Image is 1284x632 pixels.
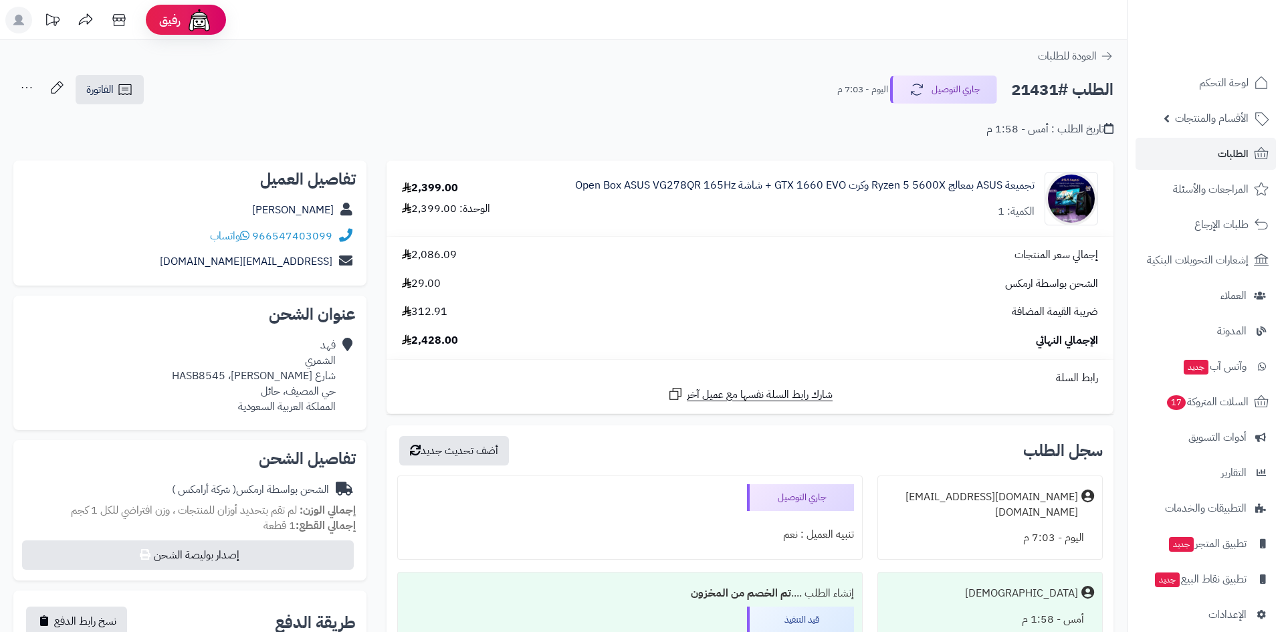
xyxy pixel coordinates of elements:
[1005,276,1098,292] span: الشحن بواسطة ارمكس
[886,490,1078,520] div: [DOMAIN_NAME][EMAIL_ADDRESS][DOMAIN_NAME]
[1136,563,1276,595] a: تطبيق نقاط البيعجديد
[1166,393,1249,411] span: السلات المتروكة
[402,333,458,348] span: 2,428.00
[296,518,356,534] strong: إجمالي القطع:
[1136,280,1276,312] a: العملاء
[172,482,329,498] div: الشحن بواسطة ارمكس
[252,202,334,218] a: [PERSON_NAME]
[837,83,888,96] small: اليوم - 7:03 م
[1136,457,1276,489] a: التقارير
[402,304,447,320] span: 312.91
[886,525,1094,551] div: اليوم - 7:03 م
[186,7,213,33] img: ai-face.png
[406,581,854,607] div: إنشاء الطلب ....
[22,540,354,570] button: إصدار بوليصة الشحن
[1199,74,1249,92] span: لوحة التحكم
[1221,463,1247,482] span: التقارير
[691,585,791,601] b: تم الخصم من المخزون
[24,171,356,187] h2: تفاصيل العميل
[1218,144,1249,163] span: الطلبات
[35,7,69,37] a: تحديثات المنصة
[1011,76,1113,104] h2: الطلب #21431
[1155,572,1180,587] span: جديد
[1208,605,1247,624] span: الإعدادات
[667,386,833,403] a: شارك رابط السلة نفسها مع عميل آخر
[1038,48,1113,64] a: العودة للطلبات
[1184,360,1208,375] span: جديد
[252,228,332,244] a: 966547403099
[54,613,116,629] span: نسخ رابط الدفع
[392,371,1108,386] div: رابط السلة
[24,306,356,322] h2: عنوان الشحن
[965,586,1078,601] div: [DEMOGRAPHIC_DATA]
[1220,286,1247,305] span: العملاء
[1169,537,1194,552] span: جديد
[1154,570,1247,589] span: تطبيق نقاط البيع
[890,76,997,104] button: جاري التوصيل
[1136,173,1276,205] a: المراجعات والأسئلة
[1136,599,1276,631] a: الإعدادات
[402,247,457,263] span: 2,086.09
[1217,322,1247,340] span: المدونة
[986,122,1113,137] div: تاريخ الطلب : أمس - 1:58 م
[1182,357,1247,376] span: وآتس آب
[1175,109,1249,128] span: الأقسام والمنتجات
[402,276,441,292] span: 29.00
[263,518,356,534] small: 1 قطعة
[1136,350,1276,383] a: وآتس آبجديد
[1136,244,1276,276] a: إشعارات التحويلات البنكية
[1173,180,1249,199] span: المراجعات والأسئلة
[1045,172,1097,225] img: 1753203146-%D8%AA%D8%AC%D9%85%D9%8A%D8%B9%D8%A9%20ASUS-90x90.jpg
[76,75,144,104] a: الفاتورة
[71,502,297,518] span: لم تقم بتحديد أوزان للمنتجات ، وزن افتراضي للكل 1 كجم
[1136,492,1276,524] a: التطبيقات والخدمات
[1136,386,1276,418] a: السلات المتروكة17
[159,12,181,28] span: رفيق
[1136,315,1276,347] a: المدونة
[402,181,458,196] div: 2,399.00
[1136,138,1276,170] a: الطلبات
[86,82,114,98] span: الفاتورة
[1167,395,1186,410] span: 17
[1136,528,1276,560] a: تطبيق المتجرجديد
[275,615,356,631] h2: طريقة الدفع
[300,502,356,518] strong: إجمالي الوزن:
[402,201,490,217] div: الوحدة: 2,399.00
[406,522,854,548] div: تنبيه العميل : نعم
[1165,499,1247,518] span: التطبيقات والخدمات
[1012,304,1098,320] span: ضريبة القيمة المضافة
[998,204,1035,219] div: الكمية: 1
[24,451,356,467] h2: تفاصيل الشحن
[1194,215,1249,234] span: طلبات الإرجاع
[1136,209,1276,241] a: طلبات الإرجاع
[687,387,833,403] span: شارك رابط السلة نفسها مع عميل آخر
[1147,251,1249,270] span: إشعارات التحويلات البنكية
[172,338,336,414] div: فهد الشمري شارع [PERSON_NAME]، HASB8545 حي المصيف، حائل المملكة العربية السعودية
[1193,31,1271,60] img: logo-2.png
[160,253,332,270] a: [EMAIL_ADDRESS][DOMAIN_NAME]
[1136,67,1276,99] a: لوحة التحكم
[1188,428,1247,447] span: أدوات التسويق
[210,228,249,244] a: واتساب
[1168,534,1247,553] span: تطبيق المتجر
[172,482,236,498] span: ( شركة أرامكس )
[1038,48,1097,64] span: العودة للطلبات
[575,178,1035,193] a: تجميعة ASUS بمعالج Ryzen 5 5600X وكرت GTX 1660 EVO + شاشة Open Box ASUS VG278QR 165Hz
[399,436,509,465] button: أضف تحديث جديد
[1136,421,1276,453] a: أدوات التسويق
[1023,443,1103,459] h3: سجل الطلب
[747,484,854,511] div: جاري التوصيل
[1014,247,1098,263] span: إجمالي سعر المنتجات
[1036,333,1098,348] span: الإجمالي النهائي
